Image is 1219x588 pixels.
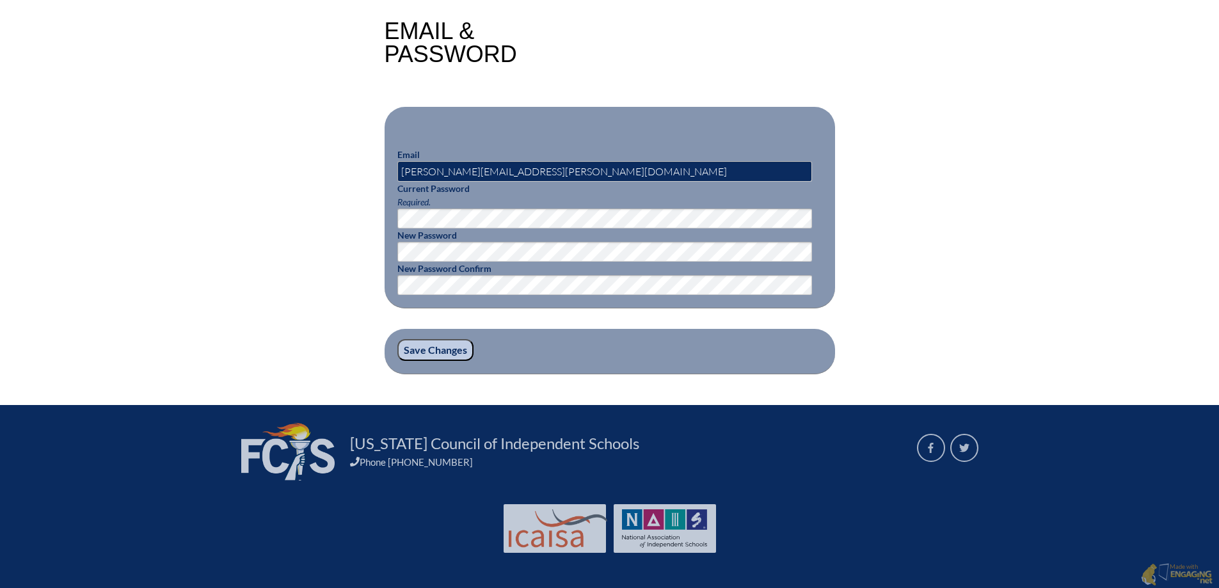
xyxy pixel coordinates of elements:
[385,20,517,66] h1: Email & Password
[1141,563,1157,586] img: Engaging - Bring it online
[241,423,335,481] img: FCIS_logo_white
[397,230,457,241] label: New Password
[397,339,474,361] input: Save Changes
[397,263,491,274] label: New Password Confirm
[397,149,420,160] label: Email
[1170,563,1213,587] p: Made with
[1158,563,1172,582] img: Engaging - Bring it online
[622,509,708,548] img: NAIS Logo
[397,183,470,194] label: Current Password
[1170,570,1213,585] img: Engaging - Bring it online
[345,433,644,454] a: [US_STATE] Council of Independent Schools
[509,509,607,548] img: Int'l Council Advancing Independent School Accreditation logo
[350,456,902,468] div: Phone [PHONE_NUMBER]
[397,196,431,207] span: Required.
